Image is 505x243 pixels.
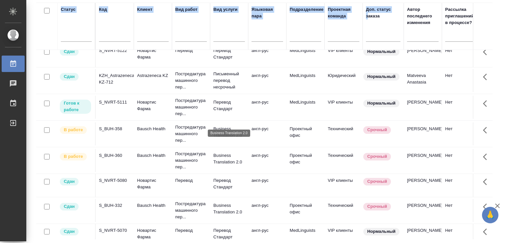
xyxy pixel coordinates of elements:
[479,199,495,215] button: Здесь прячутся важные кнопки
[59,126,92,134] div: Исполнитель выполняет работу
[442,149,480,172] td: Нет
[442,122,480,145] td: Нет
[99,152,131,159] div: S_BUH-360
[175,124,207,144] p: Постредактура машинного пер...
[248,44,286,67] td: англ-рус
[64,100,87,113] p: Готов к работе
[404,122,442,145] td: [PERSON_NAME]
[61,6,76,13] div: Статус
[485,208,496,222] span: 🙏
[99,47,131,54] div: S_NVRT-5122
[213,71,245,90] p: Письменный перевод несрочный
[252,6,283,19] div: Языковая пара
[137,47,169,61] p: Новартис Фарма
[248,199,286,222] td: англ-рус
[175,201,207,220] p: Постредактура машинного пер...
[367,178,387,185] p: Срочный
[248,149,286,172] td: англ-рус
[175,97,207,117] p: Постредактура машинного пер...
[286,199,325,222] td: Проектный офис
[213,99,245,112] p: Перевод Стандарт
[290,6,324,13] div: Подразделение
[328,6,359,19] div: Проектная команда
[404,149,442,172] td: [PERSON_NAME]
[175,151,207,170] p: Постредактура машинного пер...
[248,96,286,119] td: англ-рус
[367,228,396,235] p: Нормальный
[64,153,83,160] p: В работе
[64,228,75,235] p: Сдан
[213,202,245,215] p: Business Translation 2.0
[213,47,245,61] p: Перевод Стандарт
[442,44,480,67] td: Нет
[367,203,387,210] p: Срочный
[64,203,75,210] p: Сдан
[213,6,238,13] div: Вид услуги
[59,227,92,236] div: Менеджер проверил работу исполнителя, передает ее на следующий этап
[286,122,325,145] td: Проектный офис
[479,149,495,165] button: Здесь прячутся важные кнопки
[64,127,83,133] p: В работе
[479,224,495,240] button: Здесь прячутся важные кнопки
[367,127,387,133] p: Срочный
[99,227,131,234] div: S_NVRT-5070
[137,202,169,209] p: Bausch Health
[213,126,245,139] p: Business Translation 2.0
[137,72,169,79] p: Astrazeneca KZ
[213,152,245,165] p: Business Translation 2.0
[137,6,152,13] div: Клиент
[325,149,363,172] td: Технический
[59,99,92,114] div: Исполнитель может приступить к работе
[479,44,495,60] button: Здесь прячутся важные кнопки
[442,199,480,222] td: Нет
[137,152,169,159] p: Bausch Health
[99,126,131,132] div: S_BUH-358
[213,227,245,240] p: Перевод Стандарт
[286,69,325,92] td: MedLinguists
[248,174,286,197] td: англ-рус
[99,6,107,13] div: Код
[59,47,92,56] div: Менеджер проверил работу исполнителя, передает ее на следующий этап
[99,202,131,209] div: S_BUH-332
[175,177,207,184] p: Перевод
[248,122,286,145] td: англ-рус
[99,177,131,184] div: S_NVRT-5080
[325,199,363,222] td: Технический
[248,69,286,92] td: англ-рус
[137,99,169,112] p: Новартис Фарма
[367,153,387,160] p: Срочный
[59,177,92,186] div: Менеджер проверил работу исполнителя, передает ее на следующий этап
[407,6,439,26] div: Автор последнего изменения
[286,96,325,119] td: MedLinguists
[442,96,480,119] td: Нет
[213,177,245,190] p: Перевод Стандарт
[479,69,495,85] button: Здесь прячутся важные кнопки
[286,44,325,67] td: MedLinguists
[404,96,442,119] td: [PERSON_NAME]
[442,69,480,92] td: Нет
[445,6,477,26] div: Рассылка приглашений в процессе?
[325,174,363,197] td: VIP клиенты
[286,149,325,172] td: Проектный офис
[175,6,198,13] div: Вид работ
[404,199,442,222] td: [PERSON_NAME]
[479,122,495,138] button: Здесь прячутся важные кнопки
[479,174,495,190] button: Здесь прячутся важные кнопки
[325,44,363,67] td: VIP клиенты
[99,72,131,85] div: KZH_Astrazeneca-KZ-712
[137,126,169,132] p: Bausch Health
[175,227,207,234] p: Перевод
[367,73,396,80] p: Нормальный
[59,152,92,161] div: Исполнитель выполняет работу
[404,44,442,67] td: [PERSON_NAME]
[59,202,92,211] div: Менеджер проверил работу исполнителя, передает ее на следующий этап
[99,99,131,106] div: S_NVRT-5111
[175,47,207,54] p: Перевод
[137,227,169,240] p: Новартис Фарма
[442,174,480,197] td: Нет
[367,48,396,55] p: Нормальный
[482,207,498,223] button: 🙏
[479,96,495,111] button: Здесь прячутся важные кнопки
[64,73,75,80] p: Сдан
[137,177,169,190] p: Новартис Фарма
